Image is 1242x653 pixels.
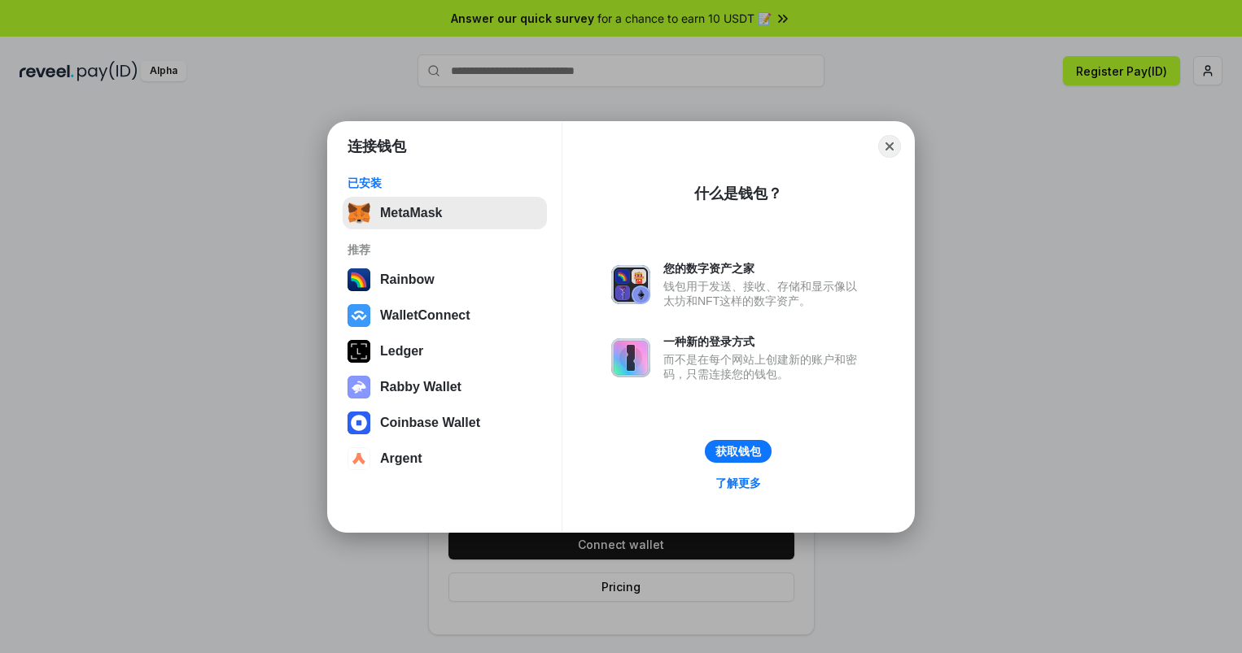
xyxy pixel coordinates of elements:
img: svg+xml,%3Csvg%20width%3D%2228%22%20height%3D%2228%22%20viewBox%3D%220%200%2028%2028%22%20fill%3D... [348,447,370,470]
button: Coinbase Wallet [343,407,547,439]
button: Close [878,135,901,158]
div: Rainbow [380,272,435,287]
img: svg+xml,%3Csvg%20fill%3D%22none%22%20height%3D%2233%22%20viewBox%3D%220%200%2035%2033%22%20width%... [348,202,370,224]
img: svg+xml,%3Csvg%20xmlns%3D%22http%3A%2F%2Fwww.w3.org%2F2000%2Fsvg%22%20fill%3D%22none%22%20viewBox... [611,338,650,377]
div: 获取钱包 [715,444,761,459]
div: 已安装 [348,176,542,190]
button: WalletConnect [343,299,547,332]
div: WalletConnect [380,308,470,323]
div: 了解更多 [715,476,761,490]
div: 而不是在每个网站上创建新的账户和密码，只需连接您的钱包。 [663,352,865,381]
img: svg+xml,%3Csvg%20width%3D%2228%22%20height%3D%2228%22%20viewBox%3D%220%200%2028%2028%22%20fill%3D... [348,411,370,434]
img: svg+xml,%3Csvg%20xmlns%3D%22http%3A%2F%2Fwww.w3.org%2F2000%2Fsvg%22%20width%3D%2228%22%20height%3... [348,340,370,363]
button: 获取钱包 [705,440,772,463]
div: MetaMask [380,206,442,220]
div: 钱包用于发送、接收、存储和显示像以太坊和NFT这样的数字资产。 [663,279,865,308]
img: svg+xml,%3Csvg%20xmlns%3D%22http%3A%2F%2Fwww.w3.org%2F2000%2Fsvg%22%20fill%3D%22none%22%20viewBox... [348,376,370,398]
button: MetaMask [343,197,547,229]
div: 一种新的登录方式 [663,334,865,349]
img: svg+xml,%3Csvg%20width%3D%22120%22%20height%3D%22120%22%20viewBox%3D%220%200%20120%20120%22%20fil... [348,268,370,291]
h1: 连接钱包 [348,137,406,156]
div: 推荐 [348,242,542,257]
img: svg+xml,%3Csvg%20width%3D%2228%22%20height%3D%2228%22%20viewBox%3D%220%200%2028%2028%22%20fill%3D... [348,304,370,327]
img: svg+xml,%3Csvg%20xmlns%3D%22http%3A%2F%2Fwww.w3.org%2F2000%2Fsvg%22%20fill%3D%22none%22%20viewBox... [611,265,650,304]
div: Ledger [380,344,423,359]
button: Rainbow [343,263,547,296]
button: Rabby Wallet [343,371,547,403]
button: Ledger [343,335,547,368]
button: Argent [343,442,547,475]
div: Rabby Wallet [380,380,461,394]
a: 了解更多 [706,472,771,494]
div: Coinbase Wallet [380,416,480,430]
div: Argent [380,451,422,466]
div: 什么是钱包？ [694,184,782,203]
div: 您的数字资产之家 [663,261,865,276]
